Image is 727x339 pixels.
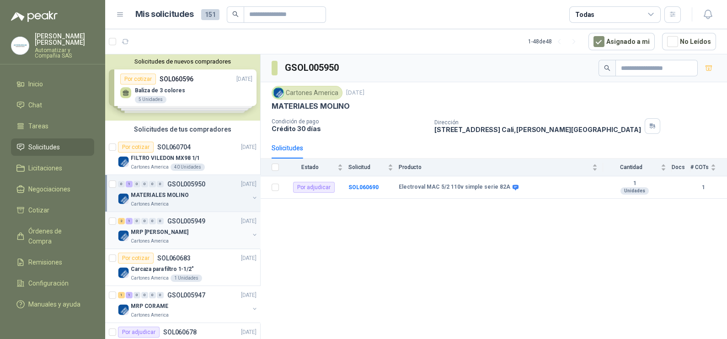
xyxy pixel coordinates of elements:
[241,217,257,226] p: [DATE]
[118,253,154,264] div: Por cotizar
[690,164,709,170] span: # COTs
[135,8,194,21] h1: Mis solicitudes
[273,88,283,98] img: Company Logo
[157,255,191,261] p: SOL060683
[11,117,94,135] a: Tareas
[105,138,260,175] a: Por cotizarSOL060704[DATE] Company LogoFILTRO VILEDON MX98 1/1Cartones America40 Unidades
[28,163,62,173] span: Licitaciones
[118,218,125,224] div: 2
[272,118,427,125] p: Condición de pago
[131,164,169,171] p: Cartones America
[157,181,164,187] div: 0
[603,180,666,187] b: 1
[118,327,160,338] div: Por adjudicar
[241,180,257,189] p: [DATE]
[126,181,133,187] div: 1
[131,265,194,274] p: Carcaza para filtro 1-1/2"
[118,156,129,167] img: Company Logo
[11,159,94,177] a: Licitaciones
[399,164,590,170] span: Producto
[118,216,258,245] a: 2 1 0 0 0 0 GSOL005949[DATE] Company LogoMRP [PERSON_NAME]Cartones America
[272,143,303,153] div: Solicitudes
[241,143,257,152] p: [DATE]
[118,267,129,278] img: Company Logo
[171,275,202,282] div: 1 Unidades
[118,304,129,315] img: Company Logo
[118,181,125,187] div: 0
[434,126,641,133] p: [STREET_ADDRESS] Cali , [PERSON_NAME][GEOGRAPHIC_DATA]
[348,159,399,176] th: Solicitud
[241,291,257,300] p: [DATE]
[293,182,335,193] div: Por adjudicar
[11,254,94,271] a: Remisiones
[348,164,386,170] span: Solicitud
[346,89,364,97] p: [DATE]
[620,187,649,195] div: Unidades
[131,191,189,200] p: MATERIALES MOLINO
[105,121,260,138] div: Solicitudes de tus compradores
[149,292,156,298] div: 0
[284,164,336,170] span: Estado
[11,75,94,93] a: Inicio
[603,164,659,170] span: Cantidad
[11,201,94,219] a: Cotizar
[109,58,257,65] button: Solicitudes de nuevos compradores
[131,275,169,282] p: Cartones America
[690,183,716,192] b: 1
[141,218,148,224] div: 0
[28,184,70,194] span: Negociaciones
[131,302,168,311] p: MRP CORAME
[28,79,43,89] span: Inicio
[603,159,672,176] th: Cantidad
[285,61,340,75] h3: GSOL005950
[11,180,94,198] a: Negociaciones
[35,33,94,46] p: [PERSON_NAME] [PERSON_NAME]
[28,226,86,246] span: Órdenes de Compra
[131,238,169,245] p: Cartones America
[118,290,258,319] a: 1 1 0 0 0 0 GSOL005947[DATE] Company LogoMRP CORAMECartones America
[241,254,257,263] p: [DATE]
[131,312,169,319] p: Cartones America
[126,218,133,224] div: 1
[141,292,148,298] div: 0
[201,9,219,20] span: 151
[11,222,94,250] a: Órdenes de Compra
[28,142,60,152] span: Solicitudes
[588,33,655,50] button: Asignado a mi
[348,184,379,191] a: SOL060690
[157,144,191,150] p: SOL060704
[171,164,205,171] div: 40 Unidades
[118,179,258,208] a: 0 1 0 0 0 0 GSOL005950[DATE] Company LogoMATERIALES MOLINOCartones America
[105,54,260,121] div: Solicitudes de nuevos compradoresPor cotizarSOL060596[DATE] Baliza de 3 colores5 UnidadesPor coti...
[272,86,342,100] div: Cartones America
[118,230,129,241] img: Company Logo
[662,33,716,50] button: No Leídos
[11,275,94,292] a: Configuración
[241,328,257,337] p: [DATE]
[11,37,29,54] img: Company Logo
[134,218,140,224] div: 0
[105,249,260,286] a: Por cotizarSOL060683[DATE] Company LogoCarcaza para filtro 1-1/2"Cartones America1 Unidades
[126,292,133,298] div: 1
[134,181,140,187] div: 0
[399,159,603,176] th: Producto
[118,142,154,153] div: Por cotizar
[131,201,169,208] p: Cartones America
[11,296,94,313] a: Manuales y ayuda
[28,299,80,309] span: Manuales y ayuda
[28,100,42,110] span: Chat
[131,228,188,237] p: MRP [PERSON_NAME]
[167,292,205,298] p: GSOL005947
[11,138,94,156] a: Solicitudes
[434,119,641,126] p: Dirección
[167,218,205,224] p: GSOL005949
[157,218,164,224] div: 0
[157,292,164,298] div: 0
[272,101,350,111] p: MATERIALES MOLINO
[118,193,129,204] img: Company Logo
[284,159,348,176] th: Estado
[149,218,156,224] div: 0
[141,181,148,187] div: 0
[134,292,140,298] div: 0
